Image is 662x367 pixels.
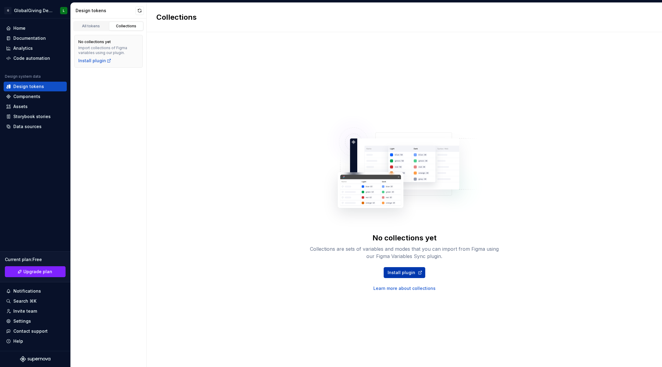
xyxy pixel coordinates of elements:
[4,286,67,296] button: Notifications
[5,74,41,79] div: Design system data
[13,55,50,61] div: Code automation
[4,102,67,111] a: Assets
[76,8,135,14] div: Design tokens
[388,270,415,276] span: Install plugin
[13,288,41,294] div: Notifications
[13,35,46,41] div: Documentation
[13,45,33,51] div: Analytics
[372,233,436,243] div: No collections yet
[4,92,67,101] a: Components
[1,4,69,17] button: GGlobalGiving Design SystemL
[13,338,23,344] div: Help
[307,245,501,260] div: Collections are sets of variables and modes that you can import from Figma using our Figma Variab...
[76,24,106,29] div: All tokens
[4,296,67,306] button: Search ⌘K
[13,328,48,334] div: Contact support
[14,8,53,14] div: GlobalGiving Design System
[4,306,67,316] a: Invite team
[13,83,44,90] div: Design tokens
[5,266,66,277] a: Upgrade plan
[13,93,40,100] div: Components
[13,104,28,110] div: Assets
[4,336,67,346] button: Help
[4,112,67,121] a: Storybook stories
[63,8,65,13] div: L
[20,356,50,362] svg: Supernova Logo
[78,46,139,55] div: Import collections of Figma variables using our plugin.
[23,269,52,275] span: Upgrade plan
[4,316,67,326] a: Settings
[4,53,67,63] a: Code automation
[13,308,37,314] div: Invite team
[13,318,31,324] div: Settings
[373,285,436,291] a: Learn more about collections
[4,7,12,14] div: G
[78,58,111,64] a: Install plugin
[4,33,67,43] a: Documentation
[5,257,66,263] div: Current plan : Free
[384,267,425,278] a: Install plugin
[78,39,111,44] div: No collections yet
[4,43,67,53] a: Analytics
[4,23,67,33] a: Home
[111,24,141,29] div: Collections
[13,124,42,130] div: Data sources
[13,25,25,31] div: Home
[4,326,67,336] button: Contact support
[4,122,67,131] a: Data sources
[13,298,36,304] div: Search ⌘K
[156,12,197,22] h2: Collections
[4,82,67,91] a: Design tokens
[13,114,51,120] div: Storybook stories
